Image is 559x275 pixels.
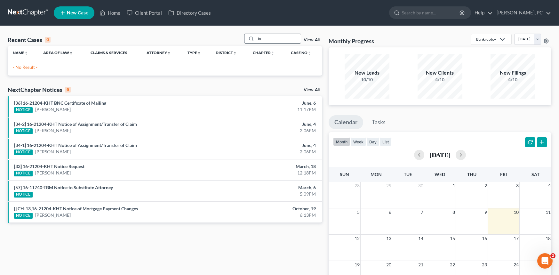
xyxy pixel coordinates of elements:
[345,77,389,83] div: 10/10
[418,182,424,190] span: 30
[85,46,141,59] th: Claims & Services
[253,50,275,55] a: Chapterunfold_more
[537,253,553,269] iframe: Intercom live chat
[354,261,360,269] span: 19
[14,150,33,155] div: NOTICE
[350,137,366,146] button: week
[24,51,28,55] i: unfold_more
[35,170,71,176] a: [PERSON_NAME]
[366,115,391,129] a: Tasks
[476,36,496,42] div: Bankruptcy
[67,11,88,15] span: New Case
[188,50,201,55] a: Typeunfold_more
[545,208,551,216] span: 11
[356,208,360,216] span: 5
[491,77,535,83] div: 4/10
[329,115,363,129] a: Calendar
[513,208,519,216] span: 10
[386,235,392,242] span: 13
[147,50,171,55] a: Attorneyunfold_more
[304,38,320,42] a: View All
[452,208,456,216] span: 8
[366,137,379,146] button: day
[233,51,237,55] i: unfold_more
[481,235,488,242] span: 16
[8,86,71,93] div: NextChapter Notices
[220,191,316,197] div: 5:09PM
[14,213,33,219] div: NOTICE
[513,261,519,269] span: 24
[491,69,535,77] div: New Filings
[513,235,519,242] span: 17
[96,7,124,19] a: Home
[14,185,113,190] a: [57] 16-11740-TBM Notice to Substitute Attorney
[449,235,456,242] span: 15
[493,7,551,19] a: [PERSON_NAME], PC
[220,100,316,106] div: June, 6
[402,7,460,19] input: Search by name...
[307,51,311,55] i: unfold_more
[14,107,33,113] div: NOTICE
[220,184,316,191] div: March, 6
[354,182,360,190] span: 28
[13,64,317,70] p: - No Result -
[14,142,137,148] a: [34-1] 16-21204-KHT Notice of Assignment/Transfer of Claim
[547,182,551,190] span: 4
[220,127,316,134] div: 2:06PM
[550,253,555,258] span: 2
[14,206,138,211] a: [] CH-13,16-21204-KHT Notice of Mortgage Payment Changes
[220,106,316,113] div: 11:17PM
[65,87,71,93] div: 6
[449,261,456,269] span: 22
[500,172,507,177] span: Fri
[545,235,551,242] span: 18
[354,235,360,242] span: 12
[14,164,84,169] a: [33] 16-21204-KHT Notice Request
[386,261,392,269] span: 20
[220,142,316,149] div: June, 4
[220,149,316,155] div: 2:06PM
[220,212,316,218] div: 6:13PM
[333,137,350,146] button: month
[14,128,33,134] div: NOTICE
[14,192,33,198] div: NOTICE
[220,170,316,176] div: 12:18PM
[484,182,488,190] span: 2
[418,261,424,269] span: 21
[69,51,73,55] i: unfold_more
[420,208,424,216] span: 7
[14,100,106,106] a: [36] 16-21204-KHT BNC Certificate of Mailing
[404,172,412,177] span: Tue
[418,69,462,77] div: New Clients
[271,51,275,55] i: unfold_more
[8,36,51,44] div: Recent Cases
[35,106,71,113] a: [PERSON_NAME]
[14,121,137,127] a: [34-2] 16-21204-KHT Notice of Assignment/Transfer of Claim
[35,212,71,218] a: [PERSON_NAME]
[371,172,382,177] span: Mon
[481,261,488,269] span: 23
[379,137,392,146] button: list
[388,208,392,216] span: 6
[291,50,311,55] a: Case Nounfold_more
[452,182,456,190] span: 1
[386,182,392,190] span: 29
[13,50,28,55] a: Nameunfold_more
[45,37,51,43] div: 0
[435,172,445,177] span: Wed
[304,88,320,92] a: View All
[531,172,539,177] span: Sat
[515,182,519,190] span: 3
[340,172,349,177] span: Sun
[256,34,301,43] input: Search by name...
[216,50,237,55] a: Districtunfold_more
[35,149,71,155] a: [PERSON_NAME]
[220,206,316,212] div: October, 19
[124,7,165,19] a: Client Portal
[35,127,71,134] a: [PERSON_NAME]
[197,51,201,55] i: unfold_more
[43,50,73,55] a: Area of Lawunfold_more
[484,208,488,216] span: 9
[471,7,493,19] a: Help
[167,51,171,55] i: unfold_more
